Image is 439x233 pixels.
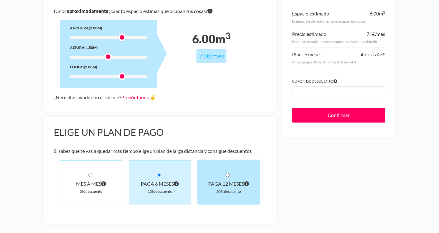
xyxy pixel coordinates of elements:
[359,50,385,59] div: ahorras 47€
[334,78,337,84] span: Si tienes algún cupón introdúcelo para aplicar el descuento
[84,65,97,69] span: (2.00m)
[215,32,230,46] span: m
[408,203,439,233] iframe: Chat Widget
[292,9,329,18] div: Espacio estimado
[70,64,147,70] div: Fondo
[67,8,109,14] b: aproximadamente
[54,147,266,155] p: Si sabes que te vas a quedar más tiempo elige un plan de larga distancia y consigue descuentos
[54,93,266,102] div: ¿Necesitas ayuda con el cálculo?
[292,78,385,84] label: Cupon de descuento
[370,11,379,16] span: 6.00
[54,7,266,15] p: Dinos ¿cuánto espacio estimas que ocupan tus cosas?
[174,179,179,188] span: Pagas cada 6 meses por el volumen que ocupan tus cosas. El precio incluye el descuento de 10% y e...
[226,30,230,41] sup: 3
[70,188,113,195] div: 0% descuento
[54,127,266,138] h3: Elige un plan de pago
[84,45,98,50] span: (1.50m)
[367,31,375,37] span: 71€
[292,18,385,24] div: Estimación del volumen que ocupan tus cosas
[70,25,147,31] div: Anchura
[70,44,147,51] div: Altura
[121,94,156,100] a: Pregúntanos 🤞
[210,52,224,60] span: /mes
[139,188,181,195] div: 10% descuento
[375,31,385,37] span: /mes
[101,179,106,188] span: Pagas al principio de cada mes por el volumen que ocupan tus cosas. A diferencia de otros planes ...
[408,203,439,233] div: Widget de chat
[383,10,385,15] sup: 3
[89,26,102,30] span: (2.00m)
[292,50,321,59] div: Plan -
[304,51,321,57] span: 6 meses
[379,11,385,16] span: m
[192,32,215,46] span: 6.00
[292,59,385,65] div: Ahora pagas 427€. Ahorras 47€ en total
[207,188,250,195] div: 20% descuento
[292,38,385,45] div: Precio mensual que corresponde al espacio estimado
[199,52,210,60] span: 71€
[292,108,385,123] input: Confirmar
[208,7,213,15] span: Si tienes dudas sobre volumen exacto de tus cosas no te preocupes porque nuestro equipo te dirá e...
[70,179,113,188] div: Mes a mes
[207,179,250,188] div: paga 12 meses
[139,179,181,188] div: paga 6 meses
[244,179,249,188] span: Pagas cada 12 meses por el volumen que ocupan tus cosas. El precio incluye el descuento de 20% y ...
[292,30,326,38] div: Precio estimado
